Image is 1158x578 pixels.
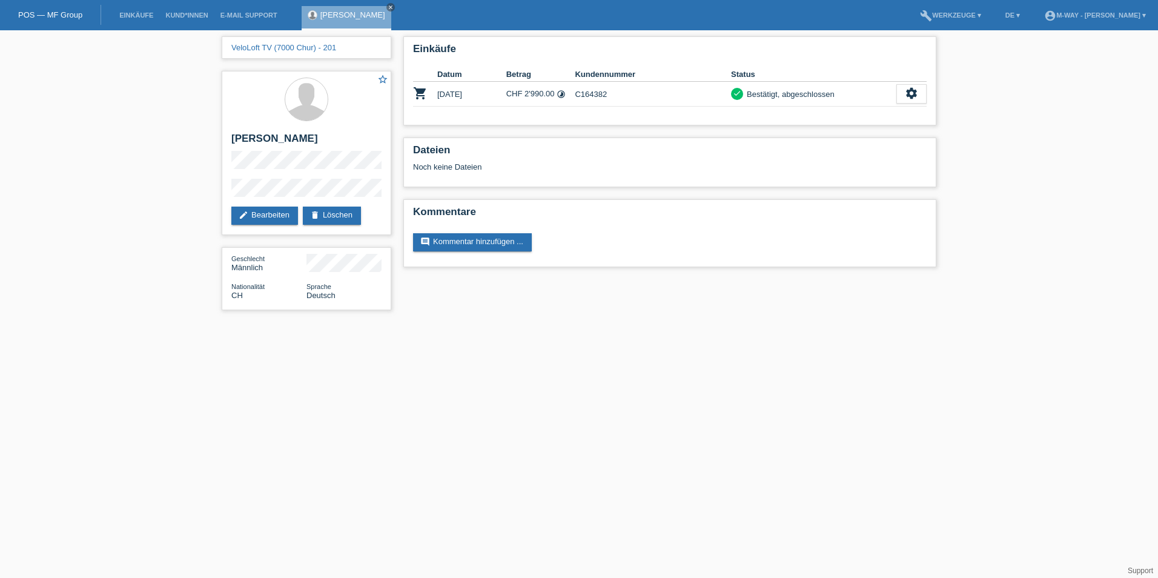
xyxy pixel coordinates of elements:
td: [DATE] [437,82,506,107]
a: deleteLöschen [303,207,361,225]
div: Noch keine Dateien [413,162,783,171]
i: star_border [377,74,388,85]
span: Geschlecht [231,255,265,262]
i: POSP00025484 [413,86,428,101]
span: Nationalität [231,283,265,290]
i: check [733,89,741,98]
a: POS — MF Group [18,10,82,19]
a: Kund*innen [159,12,214,19]
a: editBearbeiten [231,207,298,225]
th: Betrag [506,67,575,82]
span: Deutsch [306,291,336,300]
a: VeloLoft TV (7000 Chur) - 201 [231,43,336,52]
i: account_circle [1044,10,1056,22]
i: build [920,10,932,22]
td: C164382 [575,82,731,107]
i: delete [310,210,320,220]
h2: Einkäufe [413,43,927,61]
a: E-Mail Support [214,12,283,19]
span: Sprache [306,283,331,290]
h2: [PERSON_NAME] [231,133,382,151]
i: settings [905,87,918,100]
a: Einkäufe [113,12,159,19]
th: Kundennummer [575,67,731,82]
a: DE ▾ [999,12,1026,19]
span: Schweiz [231,291,243,300]
a: commentKommentar hinzufügen ... [413,233,532,251]
h2: Kommentare [413,206,927,224]
td: CHF 2'990.00 [506,82,575,107]
h2: Dateien [413,144,927,162]
i: edit [239,210,248,220]
div: Bestätigt, abgeschlossen [743,88,835,101]
a: close [386,3,395,12]
a: [PERSON_NAME] [320,10,385,19]
a: buildWerkzeuge ▾ [914,12,987,19]
a: star_border [377,74,388,87]
i: 12 Raten [557,90,566,99]
div: Männlich [231,254,306,272]
i: close [388,4,394,10]
th: Status [731,67,896,82]
th: Datum [437,67,506,82]
i: comment [420,237,430,247]
a: Support [1128,566,1153,575]
a: account_circlem-way - [PERSON_NAME] ▾ [1038,12,1152,19]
